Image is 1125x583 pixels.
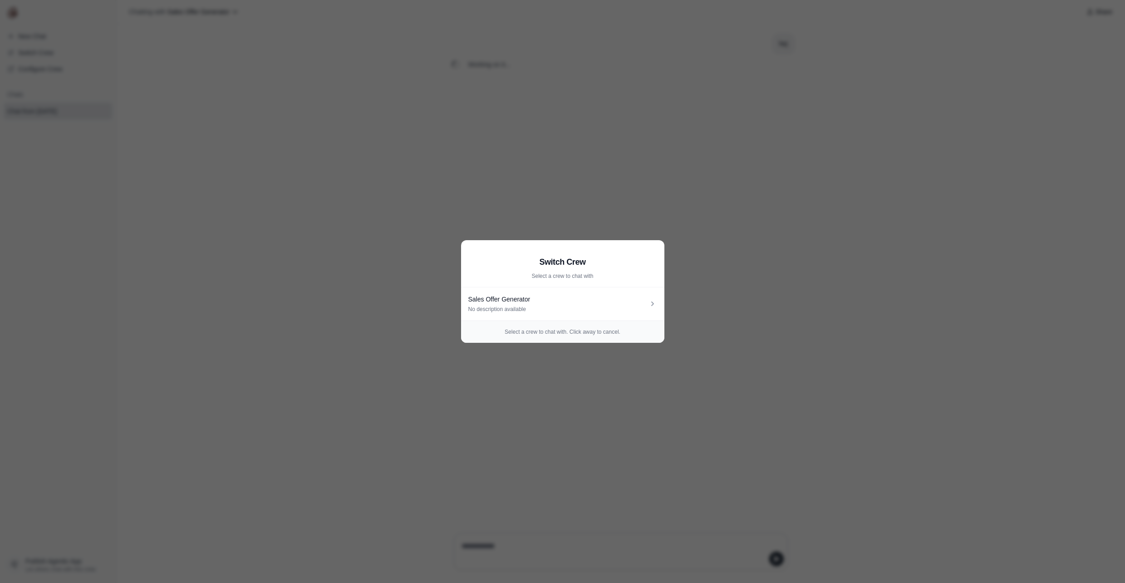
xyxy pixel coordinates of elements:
p: Select a crew to chat with [468,272,657,280]
h2: Switch Crew [468,256,657,268]
div: Sales Offer Generator [468,295,648,304]
div: No description available [468,306,648,313]
a: Sales Offer Generator No description available [461,287,664,321]
p: Select a crew to chat with. Click away to cancel. [468,328,657,336]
